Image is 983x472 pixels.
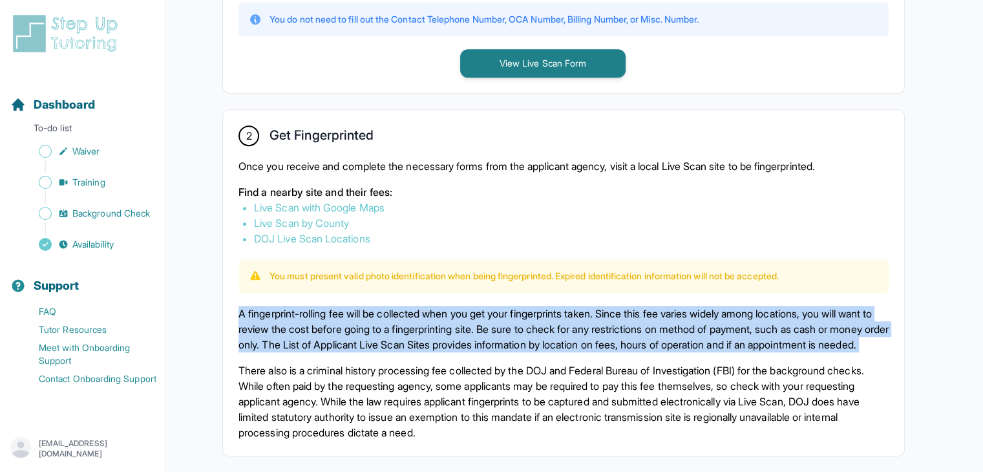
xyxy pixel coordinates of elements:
a: Tutor Resources [10,321,165,339]
p: To-do list [5,122,160,140]
p: Once you receive and complete the necessary forms from the applicant agency, visit a local Live S... [238,158,889,174]
a: Training [10,173,165,191]
p: [EMAIL_ADDRESS][DOMAIN_NAME] [39,438,154,459]
a: Availability [10,235,165,253]
p: You must present valid photo identification when being fingerprinted. Expired identification info... [270,270,779,283]
a: Background Check [10,204,165,222]
a: View Live Scan Form [460,56,626,69]
span: 2 [246,128,251,144]
a: Dashboard [10,96,95,114]
span: Training [72,176,105,189]
p: There also is a criminal history processing fee collected by the DOJ and Federal Bureau of Invest... [238,363,889,440]
span: Dashboard [34,96,95,114]
span: Availability [72,238,114,251]
a: Waiver [10,142,165,160]
button: Support [5,256,160,300]
a: FAQ [10,303,165,321]
p: You do not need to fill out the Contact Telephone Number, OCA Number, Billing Number, or Misc. Nu... [270,13,699,26]
a: Live Scan by County [254,217,349,230]
p: Find a nearby site and their fees: [238,184,889,200]
a: Live Scan with Google Maps [254,201,385,214]
p: A fingerprint-rolling fee will be collected when you get your fingerprints taken. Since this fee ... [238,306,889,352]
img: logo [10,13,125,54]
button: View Live Scan Form [460,49,626,78]
span: Background Check [72,207,150,220]
span: Support [34,277,79,295]
button: Dashboard [5,75,160,119]
a: Contact Onboarding Support [10,370,165,388]
a: Meet with Onboarding Support [10,339,165,370]
span: Waiver [72,145,100,158]
button: [EMAIL_ADDRESS][DOMAIN_NAME] [10,437,154,460]
h2: Get Fingerprinted [270,127,374,148]
a: DOJ Live Scan Locations [254,232,370,245]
